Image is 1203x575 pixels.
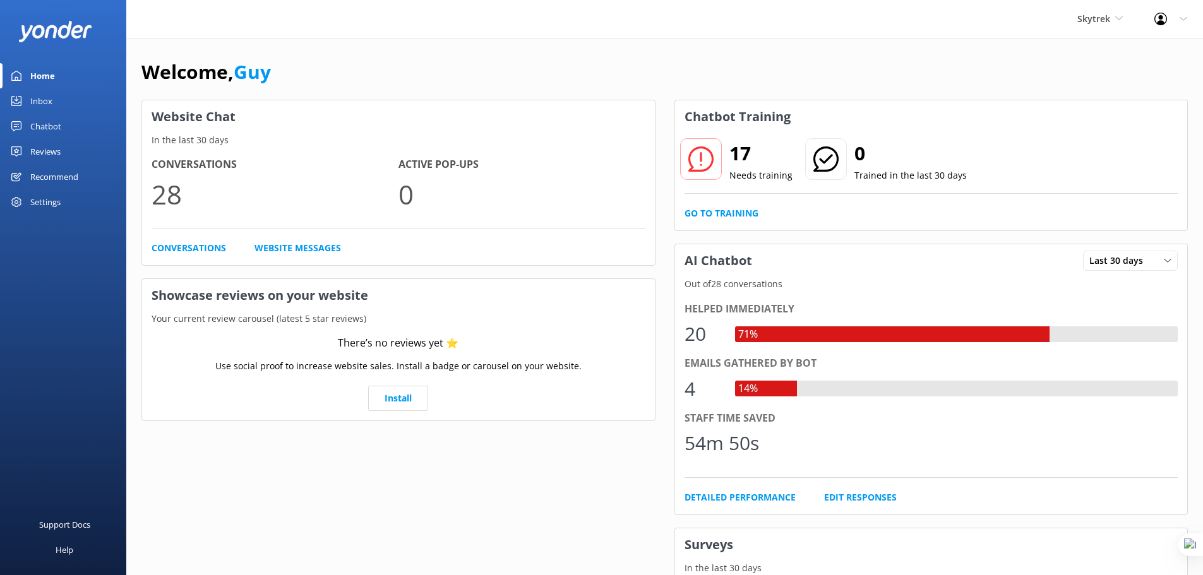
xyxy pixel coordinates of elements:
p: Use social proof to increase website sales. Install a badge or carousel on your website. [215,359,582,373]
h4: Conversations [152,157,398,173]
div: Reviews [30,139,61,164]
div: Help [56,537,73,562]
span: Skytrek [1077,13,1110,25]
div: Staff time saved [685,410,1178,427]
div: Support Docs [39,512,90,537]
a: Install [368,386,428,411]
h3: Surveys [675,528,1188,561]
p: 0 [398,173,645,215]
h1: Welcome, [141,57,271,87]
h4: Active Pop-ups [398,157,645,173]
p: Needs training [729,169,793,182]
div: Emails gathered by bot [685,355,1178,372]
a: Edit Responses [824,490,897,504]
p: Out of 28 conversations [675,277,1188,291]
div: 4 [685,374,722,404]
h3: Showcase reviews on your website [142,279,655,312]
div: 54m 50s [685,428,759,458]
a: Detailed Performance [685,490,796,504]
div: Inbox [30,88,52,114]
h2: 0 [854,138,967,169]
a: Guy [234,59,271,85]
div: Home [30,63,55,88]
p: In the last 30 days [142,133,655,147]
div: There’s no reviews yet ⭐ [338,335,458,352]
div: Settings [30,189,61,215]
h3: Chatbot Training [675,100,800,133]
p: Trained in the last 30 days [854,169,967,182]
div: 20 [685,319,722,349]
a: Conversations [152,241,226,255]
p: 28 [152,173,398,215]
h2: 17 [729,138,793,169]
h3: Website Chat [142,100,655,133]
div: Chatbot [30,114,61,139]
span: Last 30 days [1089,254,1151,268]
img: yonder-white-logo.png [19,21,92,42]
a: Website Messages [254,241,341,255]
h3: AI Chatbot [675,244,762,277]
div: Recommend [30,164,78,189]
div: 14% [735,381,761,397]
a: Go to Training [685,206,758,220]
p: Your current review carousel (latest 5 star reviews) [142,312,655,326]
div: Helped immediately [685,301,1178,317]
p: In the last 30 days [675,561,1188,575]
div: 71% [735,326,761,343]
